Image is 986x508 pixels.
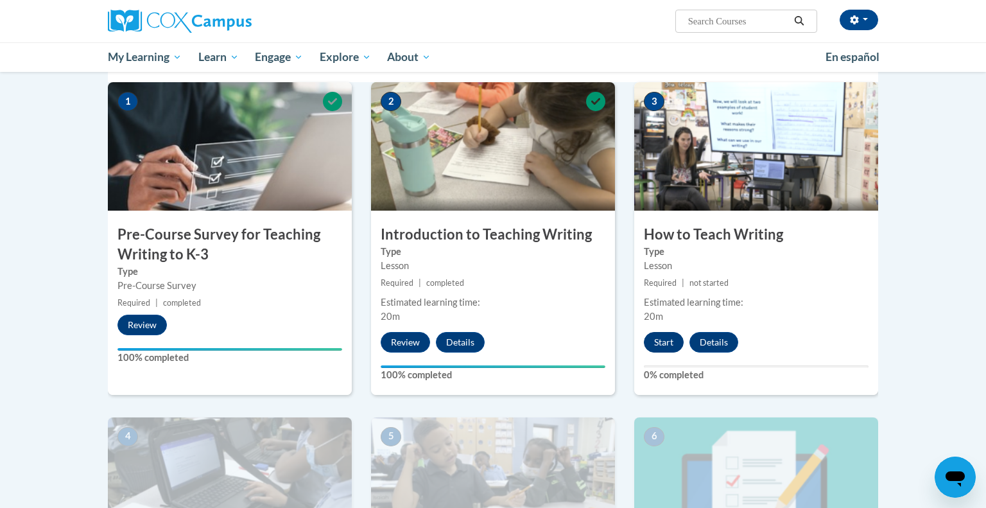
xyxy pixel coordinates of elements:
[371,225,615,245] h3: Introduction to Teaching Writing
[190,42,247,72] a: Learn
[935,457,976,498] iframe: Button to launch messaging window
[198,49,239,65] span: Learn
[117,315,167,335] button: Review
[644,427,664,446] span: 6
[89,42,897,72] div: Main menu
[644,245,869,259] label: Type
[108,10,252,33] img: Cox Campus
[381,259,605,273] div: Lesson
[381,368,605,382] label: 100% completed
[381,295,605,310] div: Estimated learning time:
[436,332,485,353] button: Details
[371,82,615,211] img: Course Image
[117,92,138,111] span: 1
[379,42,440,72] a: About
[246,42,311,72] a: Engage
[644,368,869,382] label: 0% completed
[634,225,878,245] h3: How to Teach Writing
[689,278,729,288] span: not started
[419,278,421,288] span: |
[644,311,663,322] span: 20m
[381,365,605,368] div: Your progress
[644,295,869,310] div: Estimated learning time:
[644,92,664,111] span: 3
[387,49,431,65] span: About
[117,427,138,446] span: 4
[381,311,400,322] span: 20m
[426,278,464,288] span: completed
[381,427,401,446] span: 5
[644,259,869,273] div: Lesson
[381,245,605,259] label: Type
[644,332,684,353] button: Start
[117,298,150,308] span: Required
[117,348,342,351] div: Your progress
[117,351,342,365] label: 100% completed
[790,13,809,29] button: Search
[381,92,401,111] span: 2
[117,265,342,279] label: Type
[311,42,379,72] a: Explore
[682,278,684,288] span: |
[634,82,878,211] img: Course Image
[644,278,677,288] span: Required
[155,298,158,308] span: |
[108,49,182,65] span: My Learning
[381,278,413,288] span: Required
[817,44,888,71] a: En español
[108,225,352,265] h3: Pre-Course Survey for Teaching Writing to K-3
[840,10,878,30] button: Account Settings
[163,298,201,308] span: completed
[687,13,790,29] input: Search Courses
[689,332,738,353] button: Details
[320,49,371,65] span: Explore
[108,10,352,33] a: Cox Campus
[117,279,342,293] div: Pre-Course Survey
[381,332,430,353] button: Review
[255,49,303,65] span: Engage
[826,50,879,64] span: En español
[108,82,352,211] img: Course Image
[99,42,190,72] a: My Learning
